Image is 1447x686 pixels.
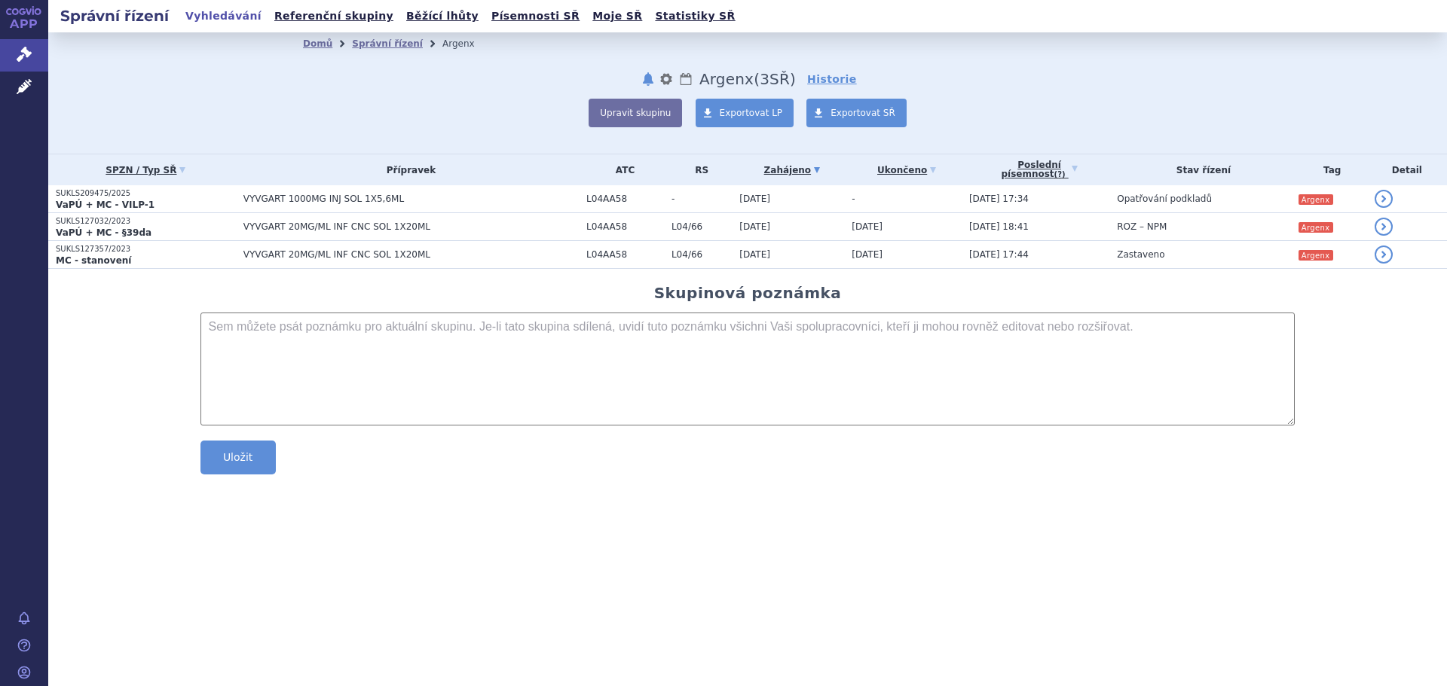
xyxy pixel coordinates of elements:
[696,99,794,127] a: Exportovat LP
[589,99,682,127] button: Upravit skupinu
[1299,250,1333,261] i: Argenx
[664,154,732,185] th: RS
[969,249,1029,260] span: [DATE] 17:44
[671,194,732,204] span: -
[586,249,664,260] span: L04AA58
[243,221,579,232] span: VYVGART 20MG/ML INF CNC SOL 1X20ML
[739,194,770,204] span: [DATE]
[1375,218,1393,236] a: detail
[969,154,1109,185] a: Poslednípísemnost(?)
[1299,194,1333,205] i: Argenx
[243,194,579,204] span: VYVGART 1000MG INJ SOL 1X5,6ML
[56,227,151,238] strong: VaPÚ + MC - §39da
[236,154,579,185] th: Přípravek
[969,194,1029,204] span: [DATE] 17:34
[852,160,962,181] a: Ukončeno
[56,200,154,210] strong: VaPÚ + MC - VILP-1
[56,160,236,181] a: SPZN / Typ SŘ
[754,70,796,88] span: ( SŘ)
[48,5,181,26] h2: Správní řízení
[352,38,423,49] a: Správní řízení
[720,108,783,118] span: Exportovat LP
[586,221,664,232] span: L04AA58
[760,70,769,88] span: 3
[200,441,276,474] button: Uložit
[659,70,674,88] button: nastavení
[739,160,844,181] a: Zahájeno
[56,216,236,227] p: SUKLS127032/2023
[641,70,656,88] button: notifikace
[586,194,664,204] span: L04AA58
[181,6,266,26] a: Vyhledávání
[650,6,739,26] a: Statistiky SŘ
[678,70,693,88] a: Lhůty
[739,221,770,232] span: [DATE]
[1109,154,1289,185] th: Stav řízení
[671,221,732,232] span: L04/66
[579,154,664,185] th: ATC
[487,6,584,26] a: Písemnosti SŘ
[442,32,494,55] li: Argenx
[1117,221,1167,232] span: ROZ – NPM
[699,70,754,88] span: Argenx
[1117,194,1212,204] span: Opatřování podkladů
[852,249,883,260] span: [DATE]
[402,6,483,26] a: Běžící lhůty
[671,249,732,260] span: L04/66
[1290,154,1367,185] th: Tag
[1054,170,1066,179] abbr: (?)
[588,6,647,26] a: Moje SŘ
[1117,249,1164,260] span: Zastaveno
[1375,245,1393,264] a: detail
[56,188,236,199] p: SUKLS209475/2025
[56,244,236,255] p: SUKLS127357/2023
[969,221,1029,232] span: [DATE] 18:41
[303,38,332,49] a: Domů
[243,249,579,260] span: VYVGART 20MG/ML INF CNC SOL 1X20ML
[1299,222,1333,233] i: Argenx
[1367,154,1447,185] th: Detail
[852,194,855,204] span: -
[56,255,131,266] strong: MC - stanovení
[1375,190,1393,208] a: detail
[807,72,857,87] a: Historie
[831,108,895,118] span: Exportovat SŘ
[739,249,770,260] span: [DATE]
[806,99,907,127] a: Exportovat SŘ
[270,6,398,26] a: Referenční skupiny
[852,221,883,232] span: [DATE]
[654,284,842,302] h2: Skupinová poznámka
